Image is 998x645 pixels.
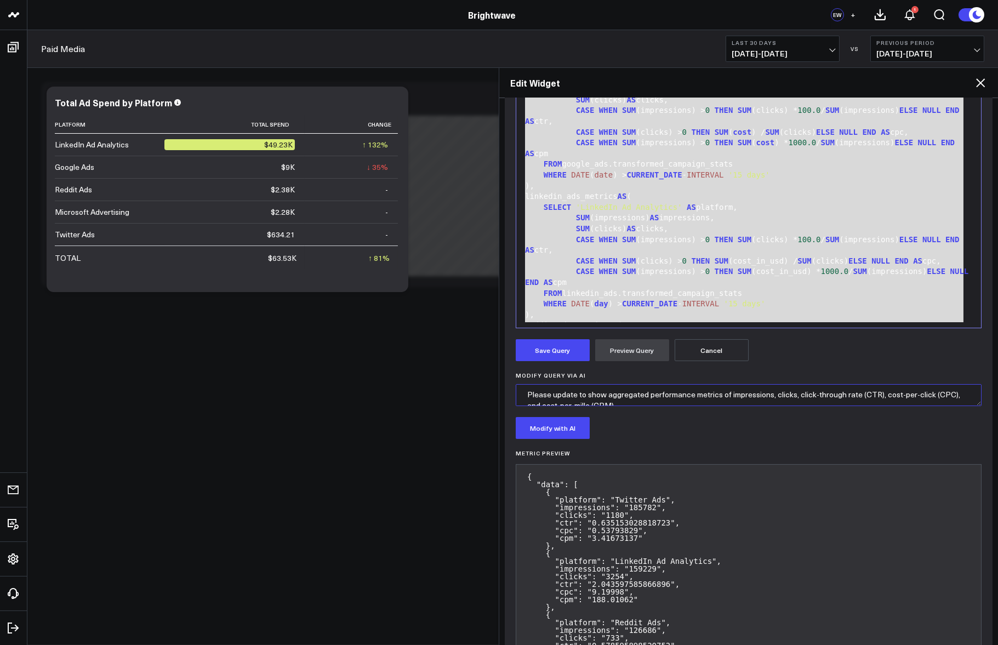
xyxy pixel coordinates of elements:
[164,116,305,134] th: Total Spend
[797,235,820,244] span: 100.0
[724,299,766,308] span: '15 days'
[918,138,937,147] span: NULL
[522,235,976,256] div: (impressions) > (clicks) * / (impressions) ctr,
[510,77,974,89] h2: Edit Widget
[599,267,618,276] span: WHEN
[831,8,844,21] div: EW
[692,256,710,265] span: THEN
[544,170,567,179] span: WHERE
[941,138,955,147] span: END
[522,266,976,288] div: (impressions) > (cost_in_usd) * / (impressions) cpm
[271,184,295,195] div: $2.38K
[516,417,590,439] button: Modify with AI
[55,162,94,173] div: Google Ads
[576,224,590,233] span: SUM
[608,321,618,329] span: AS
[738,106,751,115] span: SUM
[271,207,295,218] div: $2.28K
[738,267,751,276] span: SUM
[55,116,164,134] th: Platform
[576,256,595,265] span: CASE
[876,39,978,46] b: Previous Period
[705,235,710,244] span: 0
[726,36,840,62] button: Last 30 Days[DATE]-[DATE]
[692,128,710,136] span: THEN
[522,138,976,159] div: (impressions) > ( ) * / (impressions) cpm
[848,256,867,265] span: ELSE
[525,246,534,254] span: AS
[675,339,749,361] button: Cancel
[367,162,388,173] div: ↓ 35%
[576,138,595,147] span: CASE
[522,310,976,321] div: ),
[626,95,636,104] span: AS
[894,256,908,265] span: END
[516,339,590,361] button: Save Query
[626,224,636,233] span: AS
[705,138,710,147] span: 0
[385,184,388,195] div: -
[544,159,562,168] span: FROM
[618,192,627,201] span: AS
[268,253,296,264] div: $63.53K
[595,339,669,361] button: Preview Query
[305,116,398,134] th: Change
[544,289,562,298] span: FROM
[732,39,834,46] b: Last 30 Days
[516,372,982,379] label: Modify Query via AI
[576,235,595,244] span: CASE
[797,106,820,115] span: 100.0
[733,128,751,136] span: cost
[715,267,733,276] span: THEN
[576,267,595,276] span: CASE
[522,191,976,202] div: linkedin_ads_metrics (
[599,128,618,136] span: WHEN
[522,127,976,138] div: (clicks) > ( ) / (clicks) cpc,
[55,229,95,240] div: Twitter Ads
[576,95,590,104] span: SUM
[522,320,976,331] div: reddit_ads_metrics (
[522,224,976,235] div: (clicks) clicks,
[705,267,710,276] span: 0
[922,106,941,115] span: NULL
[715,128,728,136] span: SUM
[164,139,295,150] div: $49.23K
[622,299,677,308] span: CURRENT_DATE
[522,202,976,213] div: platform,
[862,128,876,136] span: END
[715,138,733,147] span: THEN
[715,106,733,115] span: THEN
[845,45,865,52] div: VS
[821,267,849,276] span: 1000.0
[362,139,388,150] div: ↑ 132%
[622,235,636,244] span: SUM
[522,159,976,170] div: google_ads.transformed_campaign_stats
[821,138,835,147] span: SUM
[945,106,959,115] span: END
[853,267,867,276] span: SUM
[705,106,710,115] span: 0
[650,213,659,222] span: AS
[516,450,982,456] h6: Metric Preview
[839,128,858,136] span: NULL
[55,184,92,195] div: Reddit Ads
[732,49,834,58] span: [DATE] - [DATE]
[622,128,636,136] span: SUM
[267,229,295,240] div: $634.21
[715,235,733,244] span: THEN
[847,8,860,21] button: +
[945,235,959,244] span: END
[622,138,636,147] span: SUM
[682,128,687,136] span: 0
[622,256,636,265] span: SUM
[913,256,922,265] span: AS
[881,128,890,136] span: AS
[594,299,608,308] span: day
[571,299,590,308] span: DATE
[594,170,613,179] span: date
[899,235,918,244] span: ELSE
[756,138,775,147] span: cost
[894,138,913,147] span: ELSE
[576,213,590,222] span: SUM
[622,106,636,115] span: SUM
